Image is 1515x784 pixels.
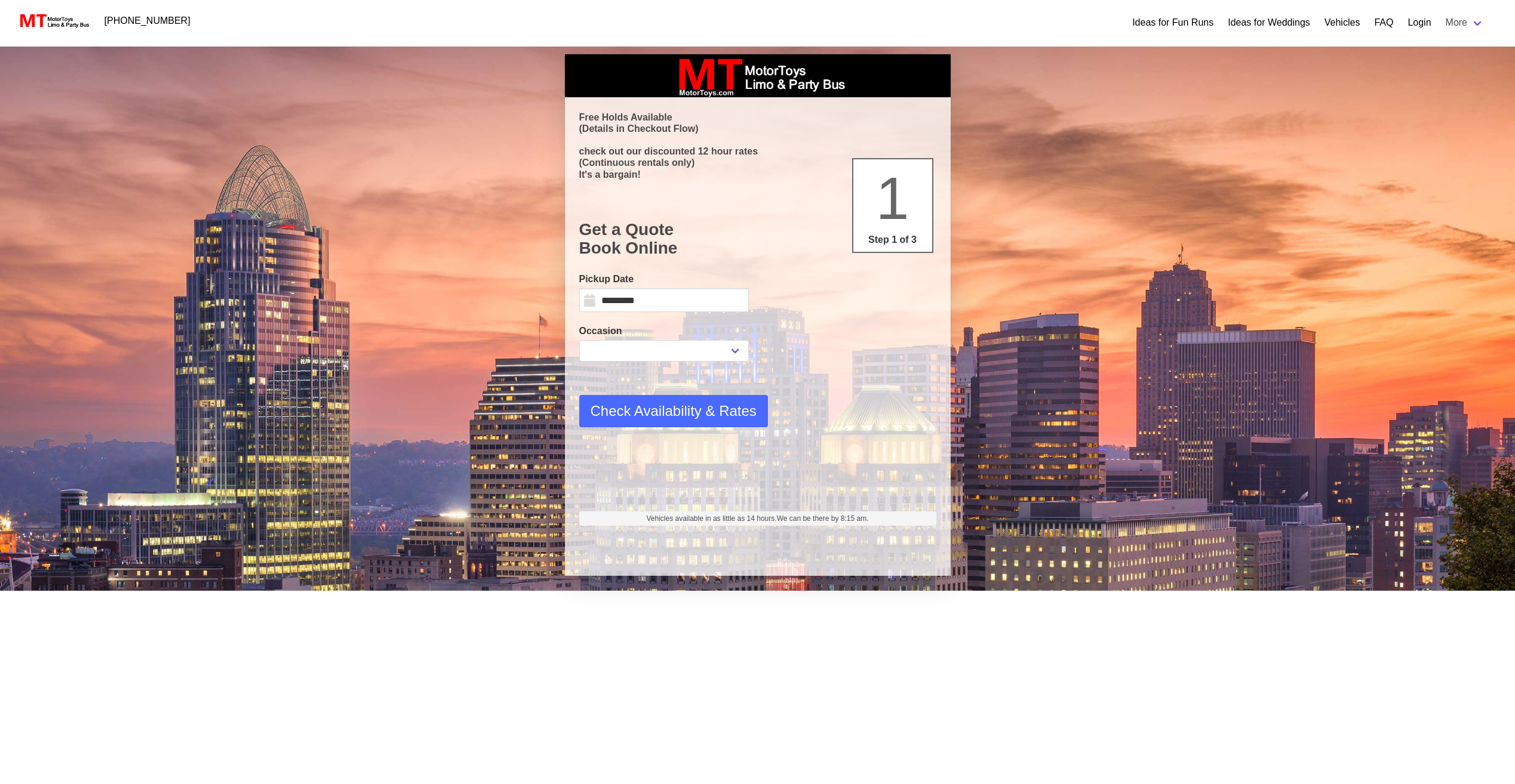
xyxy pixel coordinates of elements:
[579,146,936,157] p: check out our discounted 12 hour rates
[1228,16,1310,30] a: Ideas for Weddings
[579,395,768,427] button: Check Availability & Rates
[97,9,198,33] a: [PHONE_NUMBER]
[1374,16,1393,30] a: FAQ
[591,400,757,422] span: Check Availability & Rates
[579,324,749,338] label: Occasion
[17,13,90,29] img: MotorToys Logo
[579,157,936,168] p: (Continuous rentals only)
[579,123,936,134] p: (Details in Checkout Flow)
[579,272,749,286] label: Pickup Date
[1408,16,1431,30] a: Login
[579,220,936,258] h1: Get a Quote Book Online
[876,165,909,232] span: 1
[777,514,869,523] span: We can be there by 8:15 am.
[579,112,936,123] p: Free Holds Available
[858,233,927,247] p: Step 1 of 3
[579,169,936,180] p: It's a bargain!
[1132,16,1213,30] a: Ideas for Fun Runs
[1325,16,1360,30] a: Vehicles
[668,54,847,97] img: box_logo_brand.jpeg
[646,513,868,524] span: Vehicles available in as little as 14 hours.
[1439,11,1491,35] a: More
